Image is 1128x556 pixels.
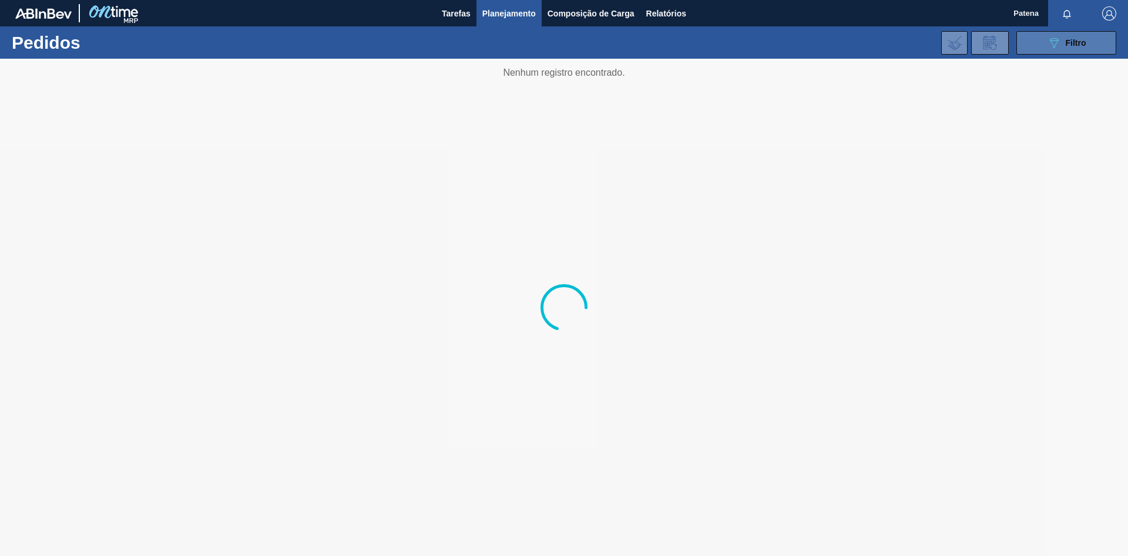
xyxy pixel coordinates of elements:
span: Tarefas [442,6,471,21]
div: Importar Negociações dos Pedidos [941,31,968,55]
img: TNhmsLtSVTkK8tSr43FrP2fwEKptu5GPRR3wAAAABJRU5ErkJggg== [15,8,72,19]
span: Filtro [1066,38,1086,48]
h1: Pedidos [12,36,187,49]
span: Planejamento [482,6,536,21]
img: Logout [1102,6,1116,21]
button: Notificações [1048,5,1086,22]
span: Composição de Carga [548,6,634,21]
button: Filtro [1016,31,1116,55]
span: Relatórios [646,6,686,21]
div: Solicitação de Revisão de Pedidos [971,31,1009,55]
